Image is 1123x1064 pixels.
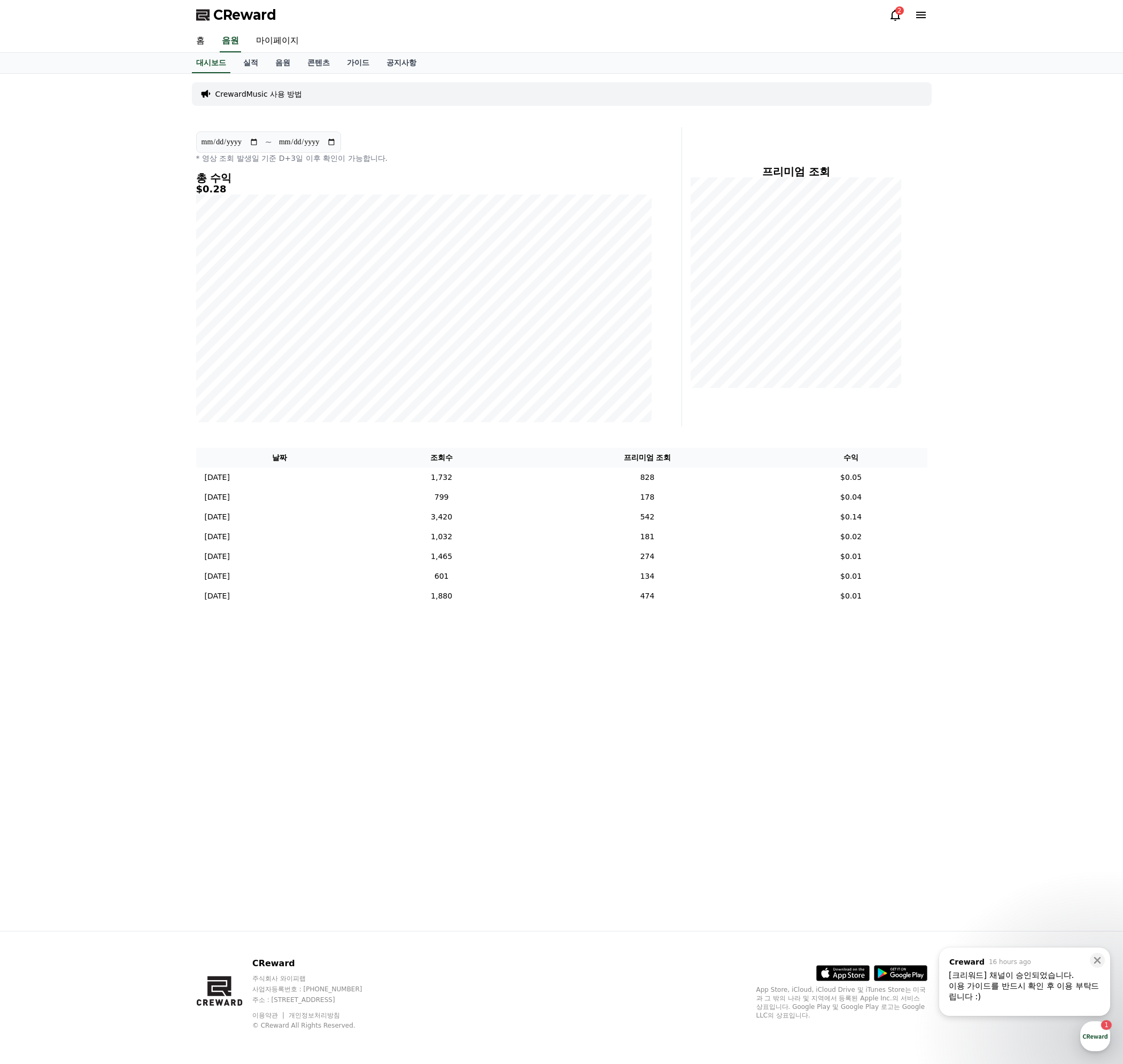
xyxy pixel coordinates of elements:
td: $0.01 [775,547,927,566]
td: 178 [520,487,775,507]
a: 이용약관 [252,1012,286,1019]
a: 개인정보처리방침 [289,1012,340,1019]
h4: 프리미엄 조회 [691,166,902,177]
span: CReward [213,6,276,24]
td: 1,032 [363,527,520,547]
p: © CReward All Rights Reserved. [252,1021,383,1030]
p: [DATE] [205,531,230,542]
td: 3,420 [363,507,520,527]
a: CReward [196,6,276,24]
th: 프리미엄 조회 [520,448,775,468]
p: 주식회사 와이피랩 [252,974,383,983]
td: $0.01 [775,586,927,606]
td: 542 [520,507,775,527]
td: 1,880 [363,586,520,606]
p: 사업자등록번호 : [PHONE_NUMBER] [252,985,383,993]
h5: $0.28 [196,184,652,195]
p: 주소 : [STREET_ADDRESS] [252,996,383,1004]
a: 2 [889,9,902,21]
th: 조회수 [363,448,520,468]
td: $0.04 [775,487,927,507]
p: [DATE] [205,472,230,483]
p: [DATE] [205,591,230,602]
p: [DATE] [205,511,230,523]
a: 대시보드 [192,53,230,73]
p: [DATE] [205,551,230,562]
td: $0.02 [775,527,927,547]
td: 274 [520,547,775,566]
p: ~ [265,136,272,149]
p: [DATE] [205,492,230,503]
td: $0.14 [775,507,927,527]
td: 181 [520,527,775,547]
a: 음원 [267,53,299,73]
a: 가이드 [338,53,378,73]
p: [DATE] [205,571,230,582]
td: 828 [520,468,775,487]
div: 2 [895,6,904,15]
a: 음원 [220,30,241,52]
p: App Store, iCloud, iCloud Drive 및 iTunes Store는 미국과 그 밖의 나라 및 지역에서 등록된 Apple Inc.의 서비스 상표입니다. Goo... [756,985,927,1020]
td: 601 [363,566,520,586]
th: 수익 [775,448,927,468]
a: 실적 [235,53,267,73]
th: 날짜 [196,448,363,468]
td: $0.01 [775,566,927,586]
a: 마이페이지 [247,30,307,52]
a: CrewardMusic 사용 방법 [215,89,303,99]
a: 공지사항 [378,53,425,73]
td: 474 [520,586,775,606]
td: 799 [363,487,520,507]
td: 1,732 [363,468,520,487]
td: 134 [520,566,775,586]
h4: 총 수익 [196,172,652,184]
td: $0.05 [775,468,927,487]
p: CReward [252,957,383,970]
p: * 영상 조회 발생일 기준 D+3일 이후 확인이 가능합니다. [196,153,652,164]
a: 콘텐츠 [299,53,338,73]
td: 1,465 [363,547,520,566]
a: 홈 [188,30,213,52]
